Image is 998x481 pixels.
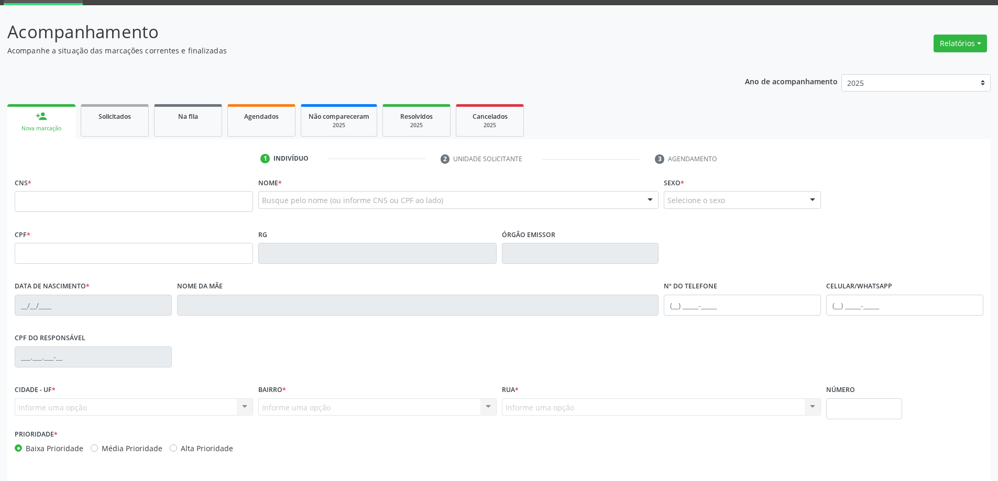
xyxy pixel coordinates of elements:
[102,443,162,454] label: Média Prioridade
[181,443,233,454] label: Alta Prioridade
[7,19,696,45] p: Acompanhamento
[664,295,821,316] input: (__) _____-_____
[15,382,56,398] label: Cidade - UF
[36,110,47,122] div: person_add
[15,125,68,132] div: Nova marcação
[667,195,725,206] span: Selecione o sexo
[7,45,696,56] p: Acompanhe a situação das marcações correntes e finalizadas
[473,112,508,121] span: Cancelados
[26,443,83,454] label: Baixa Prioridade
[745,74,838,87] p: Ano de acompanhamento
[502,227,555,243] label: Órgão emissor
[826,295,983,316] input: (__) _____-_____
[177,278,223,295] label: Nome da mãe
[664,175,684,191] label: Sexo
[260,154,270,163] div: 1
[258,227,267,243] label: RG
[390,121,443,129] div: 2025
[309,121,369,129] div: 2025
[15,330,85,346] label: CPF do responsável
[934,35,987,52] button: Relatórios
[502,382,519,398] label: Rua
[273,154,309,163] div: Indivíduo
[258,382,286,398] label: Bairro
[464,121,516,129] div: 2025
[826,278,892,295] label: Celular/WhatsApp
[309,112,369,121] span: Não compareceram
[15,295,172,316] input: __/__/____
[15,346,172,367] input: ___.___.___-__
[15,227,30,243] label: CPF
[15,278,90,295] label: Data de nascimento
[98,112,131,121] span: Solicitados
[262,195,443,206] span: Busque pelo nome (ou informe CNS ou CPF ao lado)
[244,112,279,121] span: Agendados
[826,382,855,398] label: Número
[400,112,433,121] span: Resolvidos
[178,112,198,121] span: Na fila
[258,175,282,191] label: Nome
[664,278,717,295] label: Nº do Telefone
[15,175,31,191] label: CNS
[15,427,58,443] label: Prioridade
